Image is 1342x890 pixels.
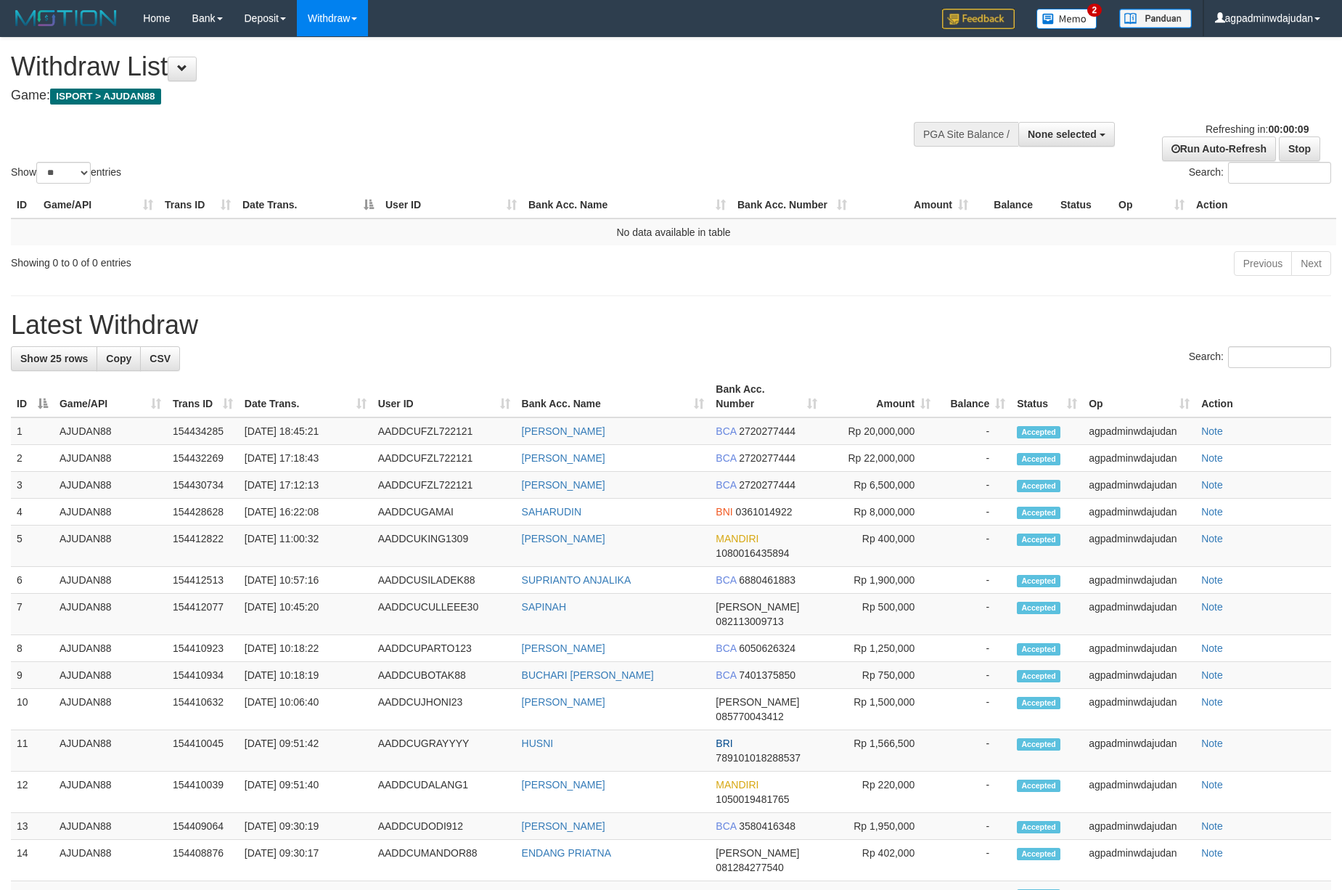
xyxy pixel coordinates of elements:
td: AJUDAN88 [54,499,167,526]
td: agpadminwdajudan [1083,662,1195,689]
td: 10 [11,689,54,730]
a: Previous [1234,251,1292,276]
td: 5 [11,526,54,567]
span: Copy 6050626324 to clipboard [739,642,795,654]
span: ISPORT > AJUDAN88 [50,89,161,105]
a: [PERSON_NAME] [522,479,605,491]
label: Search: [1189,346,1331,368]
span: Accepted [1017,697,1060,709]
a: Note [1201,533,1223,544]
span: Accepted [1017,643,1060,656]
td: AJUDAN88 [54,445,167,472]
span: Copy 6880461883 to clipboard [739,574,795,586]
span: MANDIRI [716,533,758,544]
div: PGA Site Balance / [914,122,1018,147]
td: - [936,499,1011,526]
a: [PERSON_NAME] [522,696,605,708]
a: Next [1291,251,1331,276]
strong: 00:00:09 [1268,123,1309,135]
span: BCA [716,479,736,491]
td: 154432269 [167,445,239,472]
td: agpadminwdajudan [1083,594,1195,635]
a: [PERSON_NAME] [522,820,605,832]
a: [PERSON_NAME] [522,452,605,464]
th: Amount: activate to sort column ascending [853,192,974,219]
span: 2 [1087,4,1102,17]
td: AADDCUSILADEK88 [372,567,516,594]
a: Stop [1279,136,1320,161]
td: agpadminwdajudan [1083,813,1195,840]
span: Accepted [1017,575,1060,587]
a: [PERSON_NAME] [522,642,605,654]
span: BCA [716,642,736,654]
td: 154408876 [167,840,239,881]
img: panduan.png [1119,9,1192,28]
td: AADDCUGAMAI [372,499,516,526]
span: Copy 7401375850 to clipboard [739,669,795,681]
span: BCA [716,669,736,681]
a: [PERSON_NAME] [522,779,605,791]
span: Copy 789101018288537 to clipboard [716,752,801,764]
span: Accepted [1017,848,1060,860]
th: Bank Acc. Name: activate to sort column ascending [523,192,732,219]
span: [PERSON_NAME] [716,847,799,859]
td: AJUDAN88 [54,730,167,772]
span: Copy 082113009713 to clipboard [716,616,783,627]
input: Search: [1228,346,1331,368]
h4: Game: [11,89,880,103]
span: Refreshing in: [1206,123,1309,135]
label: Search: [1189,162,1331,184]
td: Rp 20,000,000 [823,417,936,445]
td: - [936,472,1011,499]
td: - [936,594,1011,635]
td: 154410632 [167,689,239,730]
th: ID [11,192,38,219]
td: AADDCUJHONI23 [372,689,516,730]
td: AADDCUFZL722121 [372,417,516,445]
span: Copy 2720277444 to clipboard [739,452,795,464]
td: AJUDAN88 [54,813,167,840]
td: 1 [11,417,54,445]
h1: Withdraw List [11,52,880,81]
td: agpadminwdajudan [1083,840,1195,881]
span: BRI [716,738,732,749]
a: [PERSON_NAME] [522,533,605,544]
td: - [936,635,1011,662]
td: [DATE] 09:30:17 [239,840,372,881]
a: Note [1201,452,1223,464]
td: 3 [11,472,54,499]
td: 2 [11,445,54,472]
td: - [936,567,1011,594]
th: Balance [974,192,1055,219]
td: 9 [11,662,54,689]
span: BNI [716,506,732,518]
td: 154410923 [167,635,239,662]
td: AADDCUBOTAK88 [372,662,516,689]
img: Button%20Memo.svg [1036,9,1097,29]
th: Action [1190,192,1336,219]
span: Accepted [1017,453,1060,465]
td: Rp 750,000 [823,662,936,689]
th: Date Trans.: activate to sort column descending [237,192,380,219]
div: Showing 0 to 0 of 0 entries [11,250,548,270]
td: 14 [11,840,54,881]
td: 154430734 [167,472,239,499]
span: BCA [716,452,736,464]
td: 154412077 [167,594,239,635]
span: MANDIRI [716,779,758,791]
a: Note [1201,779,1223,791]
td: Rp 402,000 [823,840,936,881]
span: BCA [716,425,736,437]
td: AADDCUFZL722121 [372,445,516,472]
td: 11 [11,730,54,772]
td: agpadminwdajudan [1083,526,1195,567]
span: Copy 085770043412 to clipboard [716,711,783,722]
span: [PERSON_NAME] [716,601,799,613]
td: Rp 1,500,000 [823,689,936,730]
span: Accepted [1017,507,1060,519]
td: [DATE] 17:18:43 [239,445,372,472]
span: Accepted [1017,738,1060,751]
td: 154434285 [167,417,239,445]
select: Showentries [36,162,91,184]
span: Accepted [1017,670,1060,682]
